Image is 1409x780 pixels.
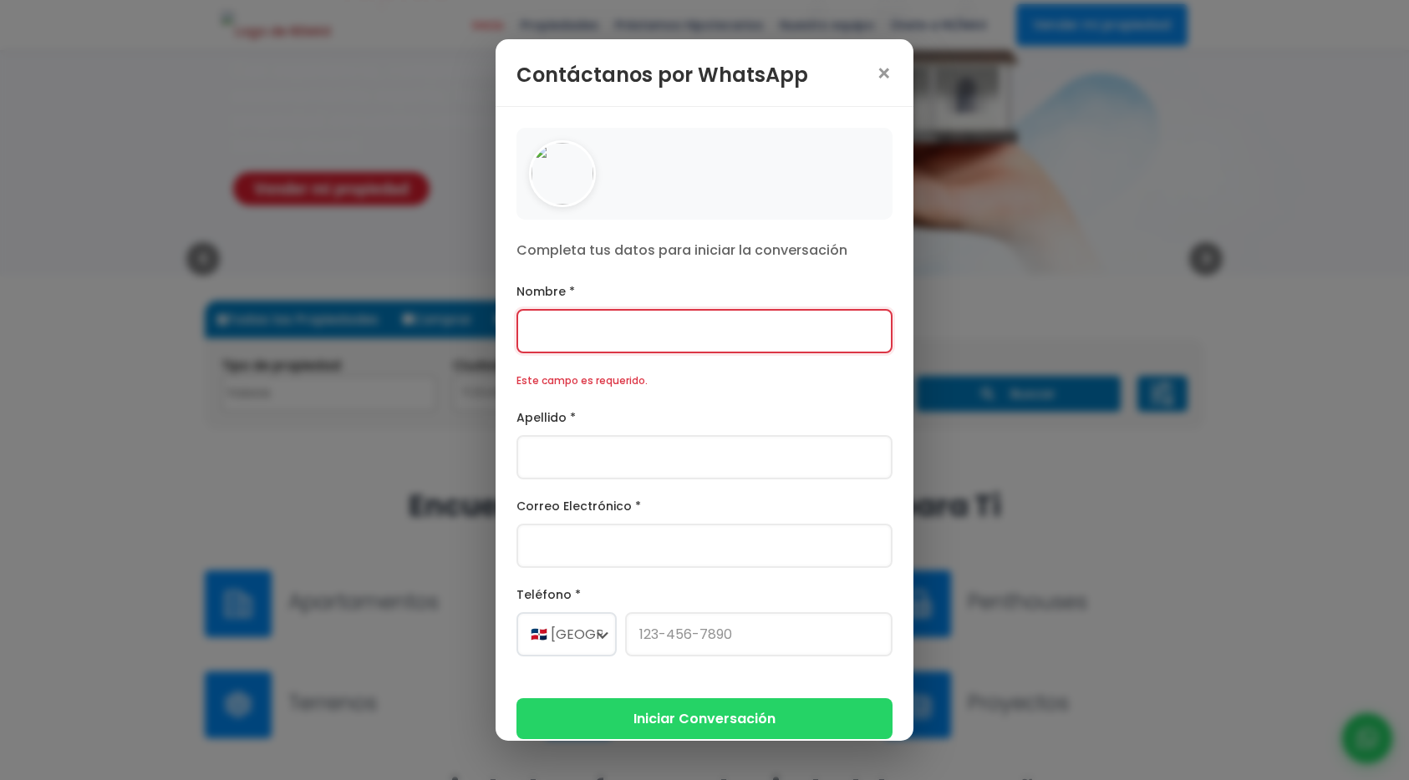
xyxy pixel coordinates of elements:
p: Completa tus datos para iniciar la conversación [516,241,893,261]
button: Iniciar Conversación [516,698,893,739]
div: Este campo es requerido. [516,370,893,391]
span: × [876,63,893,86]
h3: Contáctanos por WhatsApp [516,60,808,89]
label: Nombre * [516,281,893,302]
input: 123-456-7890 [625,612,893,656]
label: Apellido * [516,408,893,428]
label: Teléfono * [516,585,893,605]
label: Correo Electrónico * [516,496,893,517]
